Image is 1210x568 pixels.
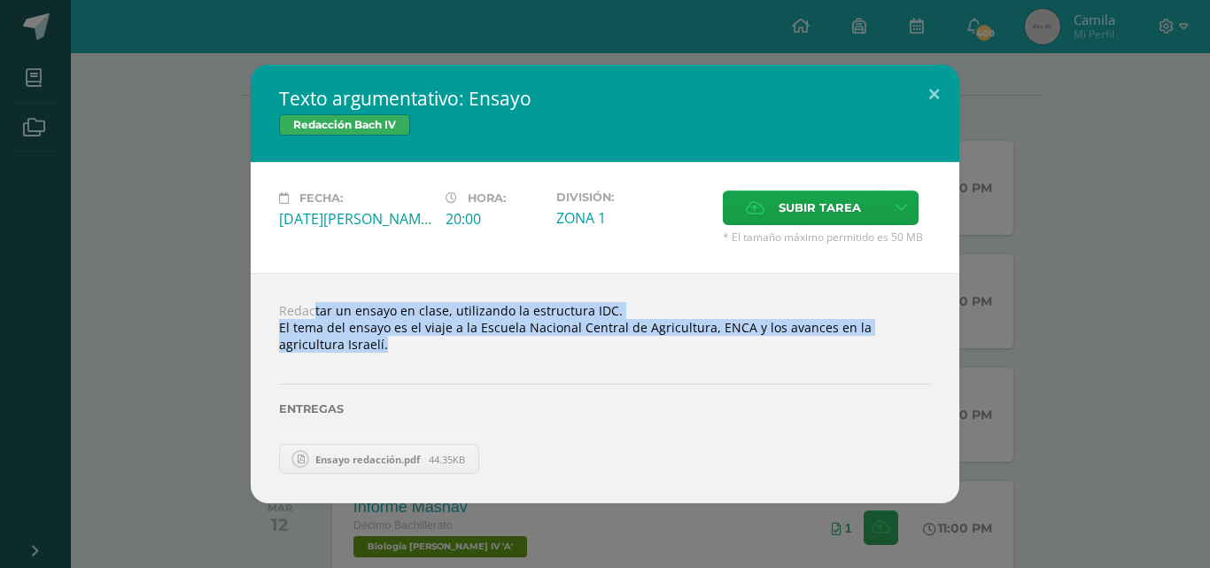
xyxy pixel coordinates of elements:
[723,230,931,245] span: * El tamaño máximo permitido es 50 MB
[556,208,709,228] div: ZONA 1
[279,114,410,136] span: Redacción Bach IV
[279,86,931,111] h2: Texto argumentativo: Ensayo
[909,65,959,125] button: Close (Esc)
[556,191,709,204] label: División:
[279,402,931,416] label: Entregas
[251,273,959,503] div: Redactar un ensayo en clase, utilizando la estructura IDC. El tema del ensayo es el viaje a la Es...
[468,191,506,205] span: Hora:
[306,453,429,466] span: Ensayo redacción.pdf
[446,209,542,229] div: 20:00
[279,444,479,474] a: Ensayo redacción.pdf
[779,191,861,224] span: Subir tarea
[429,453,465,466] span: 44.35KB
[299,191,343,205] span: Fecha:
[279,209,431,229] div: [DATE][PERSON_NAME]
